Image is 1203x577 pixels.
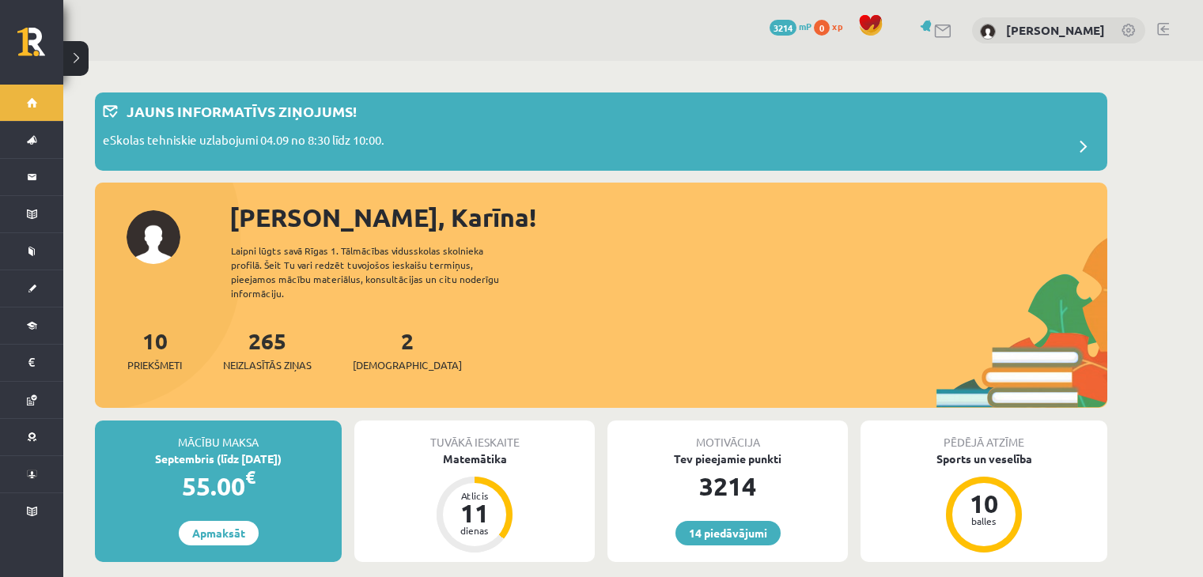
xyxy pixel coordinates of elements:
div: Motivācija [607,420,848,451]
div: Tev pieejamie punkti [607,451,848,467]
a: Rīgas 1. Tālmācības vidusskola [17,28,63,67]
a: Apmaksāt [179,521,259,545]
div: 11 [451,500,498,526]
span: 3214 [770,20,796,36]
span: Priekšmeti [127,357,182,373]
div: Septembris (līdz [DATE]) [95,451,342,467]
a: 14 piedāvājumi [675,521,781,545]
div: Mācību maksa [95,420,342,451]
a: Jauns informatīvs ziņojums! eSkolas tehniskie uzlabojumi 04.09 no 8:30 līdz 10:00. [103,100,1099,163]
div: [PERSON_NAME], Karīna! [229,198,1107,236]
a: [PERSON_NAME] [1006,22,1105,38]
span: [DEMOGRAPHIC_DATA] [353,357,462,373]
div: balles [960,516,1008,526]
span: Neizlasītās ziņas [223,357,312,373]
p: eSkolas tehniskie uzlabojumi 04.09 no 8:30 līdz 10:00. [103,131,384,153]
span: mP [799,20,811,32]
div: Tuvākā ieskaite [354,420,595,451]
span: xp [832,20,842,32]
a: 265Neizlasītās ziņas [223,326,312,373]
div: 10 [960,491,1008,516]
a: 2[DEMOGRAPHIC_DATA] [353,326,462,373]
p: Jauns informatīvs ziņojums! [127,100,357,122]
div: Laipni lūgts savā Rīgas 1. Tālmācības vidusskolas skolnieka profilā. Šeit Tu vari redzēt tuvojošo... [231,243,527,300]
a: 3214 mP [770,20,811,32]
div: Matemātika [354,451,595,467]
div: 55.00 [95,467,342,505]
a: Sports un veselība 10 balles [861,451,1107,555]
span: 0 [814,20,830,36]
div: Sports un veselība [861,451,1107,467]
span: € [245,466,255,488]
a: 0 xp [814,20,850,32]
div: dienas [451,526,498,535]
div: Pēdējā atzīme [861,420,1107,451]
div: 3214 [607,467,848,505]
img: Karīna Caune [980,24,996,40]
a: Matemātika Atlicis 11 dienas [354,451,595,555]
a: 10Priekšmeti [127,326,182,373]
div: Atlicis [451,491,498,500]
